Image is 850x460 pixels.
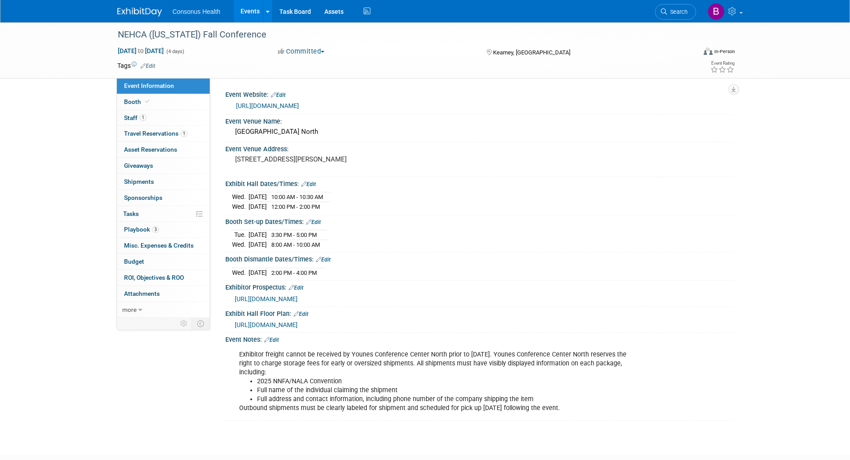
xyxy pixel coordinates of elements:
[232,125,726,139] div: [GEOGRAPHIC_DATA] North
[117,142,210,157] a: Asset Reservations
[236,102,299,109] a: [URL][DOMAIN_NAME]
[306,219,321,225] a: Edit
[249,202,267,211] td: [DATE]
[225,88,733,99] div: Event Website:
[166,49,184,54] span: (4 days)
[225,253,733,264] div: Booth Dismantle Dates/Times:
[233,346,635,418] div: Exhibitor freight cannot be received by Younes Conference Center North prior to [DATE]. Younes Co...
[316,257,331,263] a: Edit
[710,61,734,66] div: Event Rating
[225,142,733,153] div: Event Venue Address:
[264,337,279,343] a: Edit
[493,49,570,56] span: Kearney, [GEOGRAPHIC_DATA]
[249,240,267,249] td: [DATE]
[123,210,139,217] span: Tasks
[137,47,145,54] span: to
[117,8,162,17] img: ExhibitDay
[117,61,155,70] td: Tags
[191,318,210,329] td: Toggle Event Tabs
[271,194,323,200] span: 10:00 AM - 10:30 AM
[124,114,146,121] span: Staff
[176,318,192,329] td: Personalize Event Tab Strip
[117,222,210,237] a: Playbook3
[117,47,164,55] span: [DATE] [DATE]
[140,114,146,121] span: 1
[271,203,320,210] span: 12:00 PM - 2:00 PM
[271,269,317,276] span: 2:00 PM - 4:00 PM
[235,321,298,328] a: [URL][DOMAIN_NAME]
[257,395,630,404] li: Full address and contact information, including phone number of the company shipping the item
[117,174,210,190] a: Shipments
[124,242,194,249] span: Misc. Expenses & Credits
[249,268,267,277] td: [DATE]
[294,311,308,317] a: Edit
[225,115,733,126] div: Event Venue Name:
[117,254,210,269] a: Budget
[181,130,187,137] span: 1
[275,47,328,56] button: Committed
[124,290,160,297] span: Attachments
[225,281,733,292] div: Exhibitor Prospectus:
[667,8,688,15] span: Search
[232,240,249,249] td: Wed.
[117,190,210,206] a: Sponsorships
[271,232,317,238] span: 3:30 PM - 5:00 PM
[235,295,298,303] a: [URL][DOMAIN_NAME]
[257,386,630,395] li: Full name of the individual claiming the shipment
[257,377,630,386] li: 2025 NNFA/NALA Convention
[117,302,210,318] a: more
[225,307,733,319] div: Exhibit Hall Floor Plan:
[141,63,155,69] a: Edit
[708,3,725,20] img: Bridget Crane
[124,82,174,89] span: Event Information
[117,126,210,141] a: Travel Reservations1
[117,78,210,94] a: Event Information
[301,181,316,187] a: Edit
[643,46,735,60] div: Event Format
[124,194,162,201] span: Sponsorships
[232,268,249,277] td: Wed.
[173,8,220,15] span: Consonus Health
[289,285,303,291] a: Edit
[117,206,210,222] a: Tasks
[124,130,187,137] span: Travel Reservations
[225,177,733,189] div: Exhibit Hall Dates/Times:
[115,27,683,43] div: NEHCA ([US_STATE]) Fall Conference
[271,241,320,248] span: 8:00 AM - 10:00 AM
[232,192,249,202] td: Wed.
[152,226,159,233] span: 3
[232,202,249,211] td: Wed.
[117,94,210,110] a: Booth
[117,110,210,126] a: Staff1
[122,306,137,313] span: more
[714,48,735,55] div: In-Person
[225,215,733,227] div: Booth Set-up Dates/Times:
[249,230,267,240] td: [DATE]
[704,48,713,55] img: Format-Inperson.png
[124,226,159,233] span: Playbook
[117,286,210,302] a: Attachments
[124,258,144,265] span: Budget
[124,274,184,281] span: ROI, Objectives & ROO
[117,270,210,286] a: ROI, Objectives & ROO
[225,333,733,344] div: Event Notes:
[249,192,267,202] td: [DATE]
[145,99,149,104] i: Booth reservation complete
[124,178,154,185] span: Shipments
[232,230,249,240] td: Tue.
[124,98,151,105] span: Booth
[655,4,696,20] a: Search
[117,158,210,174] a: Giveaways
[271,92,286,98] a: Edit
[124,162,153,169] span: Giveaways
[117,238,210,253] a: Misc. Expenses & Credits
[124,146,177,153] span: Asset Reservations
[235,155,427,163] pre: [STREET_ADDRESS][PERSON_NAME]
